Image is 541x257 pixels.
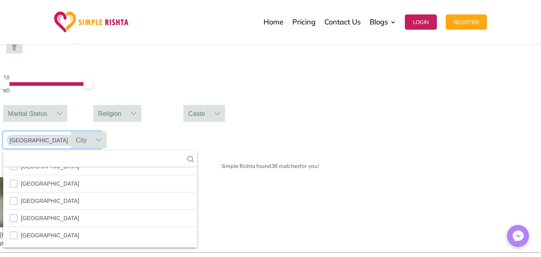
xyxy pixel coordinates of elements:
div: 18 [3,73,87,82]
img: Messenger [510,228,526,244]
div: Religion [93,105,126,122]
button: Register [446,14,487,30]
li: Canada [3,210,197,227]
li: Cape Verde [3,227,197,244]
li: Cameroon [3,192,197,210]
span: Simple Rishta found for you! [221,162,320,169]
div: 80 [3,86,87,95]
span: [GEOGRAPHIC_DATA] [21,230,79,241]
a: Pricing [292,2,316,42]
div: Marital Status [3,105,52,122]
div: Caste [183,105,210,122]
a: Register [446,2,487,42]
div: City [71,132,92,148]
span: 38 matches [271,162,300,169]
li: Cambodia [3,175,197,192]
a: Blogs [370,2,396,42]
a: Contact Us [324,2,361,42]
span: [GEOGRAPHIC_DATA] [21,196,79,206]
span: [GEOGRAPHIC_DATA] [10,136,68,144]
span: [GEOGRAPHIC_DATA] [21,213,79,223]
a: Home [263,2,284,42]
button: Login [405,14,437,30]
span: [GEOGRAPHIC_DATA] [21,178,79,189]
a: Login [405,2,437,42]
